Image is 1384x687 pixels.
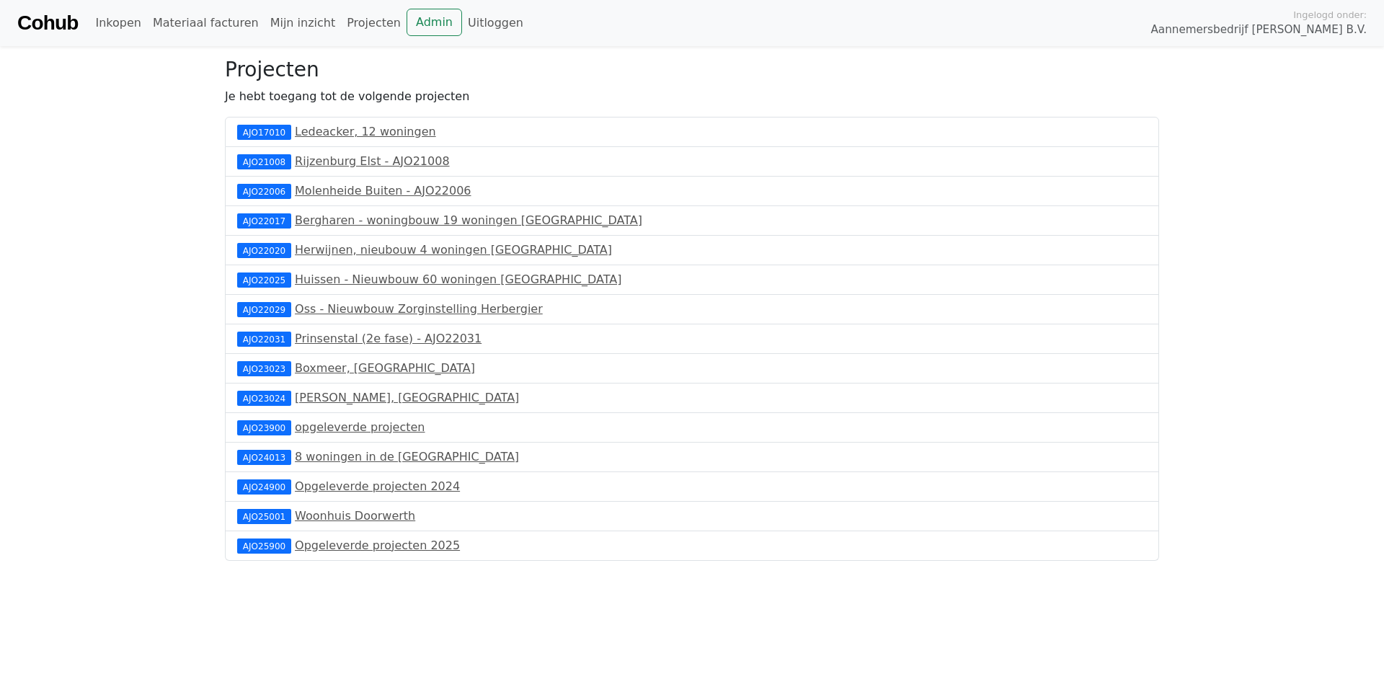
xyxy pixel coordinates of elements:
[295,332,482,345] a: Prinsenstal (2e fase) - AJO22031
[89,9,146,37] a: Inkopen
[237,479,291,494] div: AJO24900
[295,272,621,286] a: Huissen - Nieuwbouw 60 woningen [GEOGRAPHIC_DATA]
[407,9,462,36] a: Admin
[237,538,291,553] div: AJO25900
[295,538,460,552] a: Opgeleverde projecten 2025
[237,420,291,435] div: AJO23900
[237,332,291,346] div: AJO22031
[237,391,291,405] div: AJO23024
[295,450,519,464] a: 8 woningen in de [GEOGRAPHIC_DATA]
[237,125,291,139] div: AJO17010
[462,9,529,37] a: Uitloggen
[237,243,291,257] div: AJO22020
[237,213,291,228] div: AJO22017
[1293,8,1367,22] span: Ingelogd onder:
[237,361,291,376] div: AJO23023
[295,420,425,434] a: opgeleverde projecten
[295,479,460,493] a: Opgeleverde projecten 2024
[341,9,407,37] a: Projecten
[1150,22,1367,38] span: Aannemersbedrijf [PERSON_NAME] B.V.
[225,58,1159,82] h3: Projecten
[225,88,1159,105] p: Je hebt toegang tot de volgende projecten
[237,302,291,316] div: AJO22029
[237,509,291,523] div: AJO25001
[295,125,436,138] a: Ledeacker, 12 woningen
[147,9,265,37] a: Materiaal facturen
[295,154,450,168] a: Rijzenburg Elst - AJO21008
[237,450,291,464] div: AJO24013
[265,9,342,37] a: Mijn inzicht
[295,361,475,375] a: Boxmeer, [GEOGRAPHIC_DATA]
[237,184,291,198] div: AJO22006
[295,184,471,198] a: Molenheide Buiten - AJO22006
[17,6,78,40] a: Cohub
[237,272,291,287] div: AJO22025
[295,243,612,257] a: Herwijnen, nieubouw 4 woningen [GEOGRAPHIC_DATA]
[295,391,519,404] a: [PERSON_NAME], [GEOGRAPHIC_DATA]
[295,213,642,227] a: Bergharen - woningbouw 19 woningen [GEOGRAPHIC_DATA]
[237,154,291,169] div: AJO21008
[295,302,543,316] a: Oss - Nieuwbouw Zorginstelling Herbergier
[295,509,415,523] a: Woonhuis Doorwerth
